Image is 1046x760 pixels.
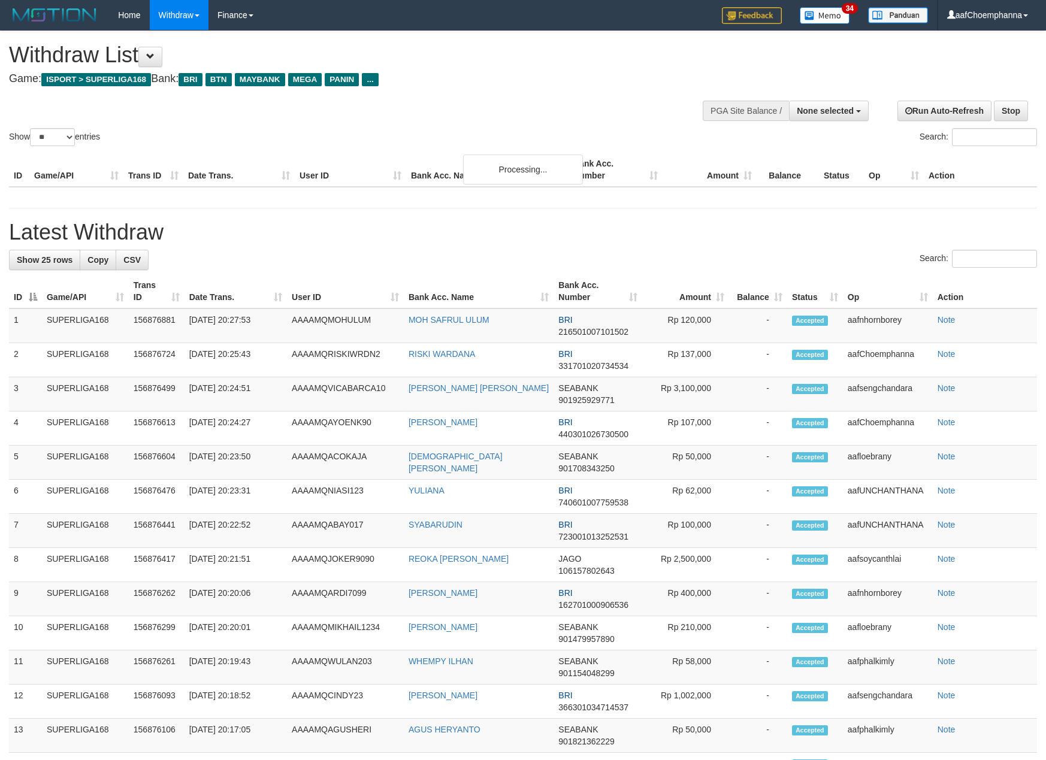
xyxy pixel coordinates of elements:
td: - [729,446,787,480]
td: [DATE] 20:24:27 [185,411,287,446]
td: SUPERLIGA168 [42,308,129,343]
td: SUPERLIGA168 [42,616,129,650]
span: SEABANK [558,452,598,461]
label: Search: [920,250,1037,268]
a: Note [938,417,956,427]
span: Accepted [792,452,828,462]
a: Copy [80,250,116,270]
td: [DATE] 20:18:52 [185,685,287,719]
td: AAAAMQACOKAJA [287,446,404,480]
a: [PERSON_NAME] [409,691,477,700]
a: Note [938,554,956,564]
td: 8 [9,548,42,582]
td: 156876613 [129,411,185,446]
span: BRI [558,691,572,700]
span: Copy 740601007759538 to clipboard [558,498,628,507]
td: aafsengchandara [843,377,933,411]
td: 156876499 [129,377,185,411]
td: 2 [9,343,42,377]
td: AAAAMQCINDY23 [287,685,404,719]
td: 3 [9,377,42,411]
th: Action [933,274,1037,308]
input: Search: [952,250,1037,268]
span: ISPORT > SUPERLIGA168 [41,73,151,86]
td: - [729,308,787,343]
td: Rp 107,000 [642,411,729,446]
span: Copy 901479957890 to clipboard [558,634,614,644]
th: ID [9,153,29,187]
span: BTN [205,73,232,86]
h1: Withdraw List [9,43,685,67]
th: Date Trans. [183,153,295,187]
td: 156876299 [129,616,185,650]
td: Rp 1,002,000 [642,685,729,719]
a: Note [938,520,956,529]
td: Rp 2,500,000 [642,548,729,582]
td: 7 [9,514,42,548]
span: MEGA [288,73,322,86]
span: ... [362,73,378,86]
td: 156876261 [129,650,185,685]
th: Status [819,153,864,187]
td: aafChoemphanna [843,343,933,377]
td: aafphalkimly [843,719,933,753]
td: - [729,480,787,514]
td: 9 [9,582,42,616]
td: [DATE] 20:19:43 [185,650,287,685]
span: SEABANK [558,622,598,632]
a: Note [938,383,956,393]
span: Accepted [792,657,828,667]
a: Note [938,656,956,666]
a: Note [938,588,956,598]
td: SUPERLIGA168 [42,548,129,582]
span: Copy 901925929771 to clipboard [558,395,614,405]
div: PGA Site Balance / [703,101,789,121]
button: None selected [789,101,869,121]
td: aafnhornborey [843,582,933,616]
img: MOTION_logo.png [9,6,100,24]
a: Note [938,622,956,632]
a: MOH SAFRUL ULUM [409,315,489,325]
span: Accepted [792,520,828,531]
td: - [729,719,787,753]
td: [DATE] 20:17:05 [185,719,287,753]
td: SUPERLIGA168 [42,514,129,548]
span: Copy 366301034714537 to clipboard [558,703,628,712]
th: Amount: activate to sort column ascending [642,274,729,308]
td: 10 [9,616,42,650]
td: SUPERLIGA168 [42,480,129,514]
td: SUPERLIGA168 [42,377,129,411]
td: AAAAMQNIASI123 [287,480,404,514]
td: AAAAMQMOHULUM [287,308,404,343]
th: Bank Acc. Number: activate to sort column ascending [554,274,642,308]
td: - [729,377,787,411]
a: Show 25 rows [9,250,80,270]
a: YULIANA [409,486,445,495]
span: Show 25 rows [17,255,72,265]
td: 12 [9,685,42,719]
th: Trans ID: activate to sort column ascending [129,274,185,308]
td: aafUNCHANTHANA [843,480,933,514]
th: Op: activate to sort column ascending [843,274,933,308]
td: aafsoycanthlai [843,548,933,582]
th: Status: activate to sort column ascending [787,274,843,308]
a: SYABARUDIN [409,520,462,529]
td: aafsengchandara [843,685,933,719]
span: Accepted [792,316,828,326]
td: AAAAMQJOKER9090 [287,548,404,582]
th: Trans ID [123,153,183,187]
th: Balance: activate to sort column ascending [729,274,787,308]
a: Note [938,725,956,734]
td: AAAAMQWULAN203 [287,650,404,685]
a: Note [938,452,956,461]
a: AGUS HERYANTO [409,725,480,734]
td: [DATE] 20:27:53 [185,308,287,343]
td: 6 [9,480,42,514]
span: Copy 901821362229 to clipboard [558,737,614,746]
td: Rp 120,000 [642,308,729,343]
a: RISKI WARDANA [409,349,476,359]
td: AAAAMQARDI7099 [287,582,404,616]
span: SEABANK [558,383,598,393]
td: [DATE] 20:25:43 [185,343,287,377]
span: SEABANK [558,656,598,666]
